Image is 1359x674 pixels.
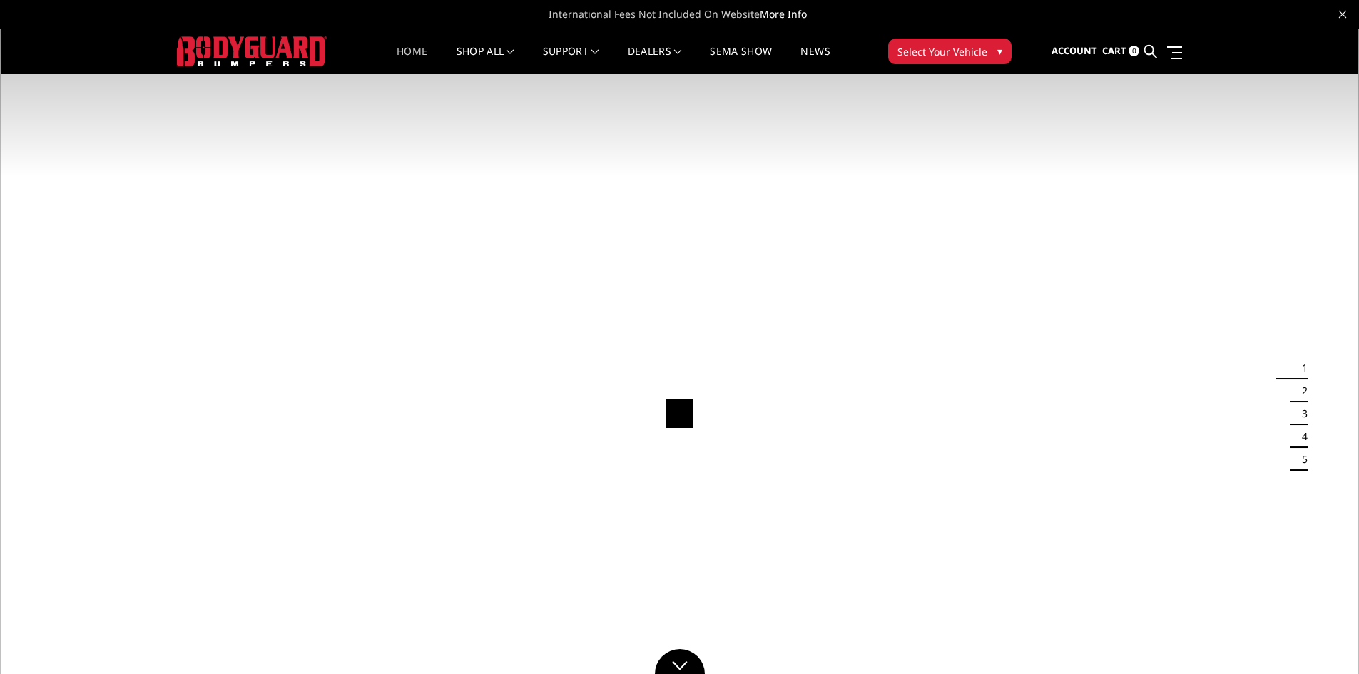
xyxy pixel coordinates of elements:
a: News [800,46,830,74]
a: Support [543,46,599,74]
a: SEMA Show [710,46,772,74]
a: Dealers [628,46,682,74]
button: 5 of 5 [1293,448,1308,471]
button: 1 of 5 [1293,357,1308,379]
a: More Info [760,7,807,21]
button: 2 of 5 [1293,379,1308,402]
span: ▾ [997,44,1002,58]
button: 4 of 5 [1293,425,1308,448]
a: shop all [457,46,514,74]
span: 0 [1129,46,1139,56]
button: Select Your Vehicle [888,39,1012,64]
a: Account [1052,32,1097,71]
a: Cart 0 [1102,32,1139,71]
a: Home [397,46,427,74]
span: Select Your Vehicle [897,44,987,59]
button: 3 of 5 [1293,402,1308,425]
a: Click to Down [655,649,705,674]
img: BODYGUARD BUMPERS [177,36,327,66]
span: Account [1052,44,1097,57]
span: Cart [1102,44,1126,57]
